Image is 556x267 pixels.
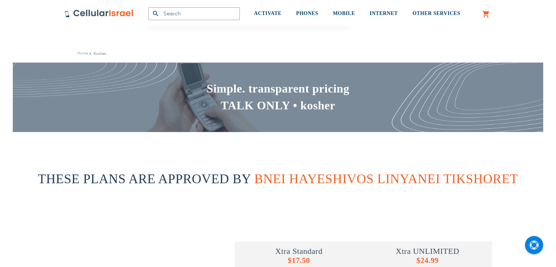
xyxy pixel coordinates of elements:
[148,7,240,20] input: Search
[296,11,318,16] span: PHONES
[370,11,398,16] span: INTERNET
[235,247,363,256] h4: Xtra Standard
[254,172,518,186] span: BNEI HAYESHIVOS LINYANEI TIKSHORET
[412,11,460,16] span: OTHER SERVICES
[363,247,492,256] h4: Xtra UNLIMITED
[94,50,106,57] strong: Kosher
[77,50,88,56] a: Home
[333,11,355,16] span: MOBILE
[64,9,134,18] img: Cellular Israel Logo
[64,97,492,114] h2: TALK ONLY • kosher
[254,11,281,16] span: ACTIVATE
[64,80,492,97] h2: Simple. transparent pricing
[38,172,251,186] span: THESE PLANS ARE APPROVED BY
